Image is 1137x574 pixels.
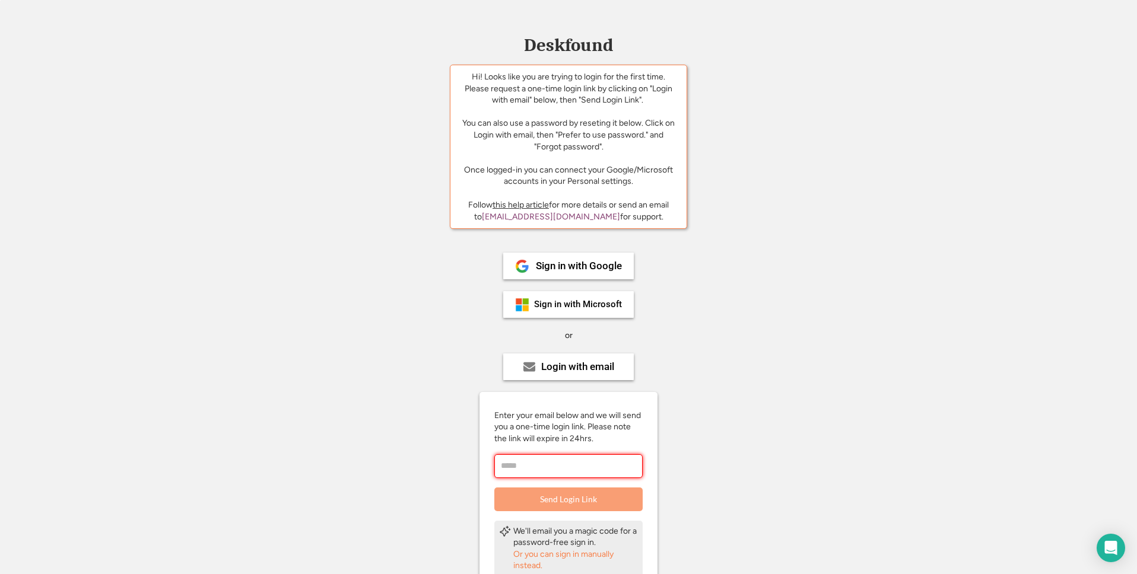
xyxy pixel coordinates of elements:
[1097,534,1125,562] div: Open Intercom Messenger
[513,549,638,572] div: Or you can sign in manually instead.
[534,300,622,309] div: Sign in with Microsoft
[515,298,529,312] img: ms-symbollockup_mssymbol_19.png
[494,487,643,511] button: Send Login Link
[513,525,638,549] div: We'll email you a magic code for a password-free sign in.
[565,330,573,342] div: or
[459,71,678,187] div: Hi! Looks like you are trying to login for the first time. Please request a one-time login link b...
[536,261,622,271] div: Sign in with Google
[493,200,549,210] a: this help article
[494,410,643,445] div: Enter your email below and we will send you a one-time login link. Please note the link will expi...
[515,259,529,273] img: 1024px-Google__G__Logo.svg.png
[541,362,614,372] div: Login with email
[482,212,620,222] a: [EMAIL_ADDRESS][DOMAIN_NAME]
[518,36,619,55] div: Deskfound
[459,199,678,222] div: Follow for more details or send an email to for support.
